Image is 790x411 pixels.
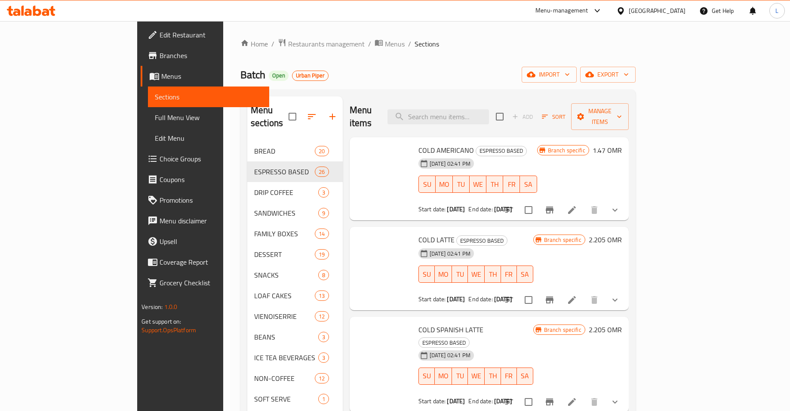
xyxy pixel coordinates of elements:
span: Choice Groups [160,154,262,164]
li: / [408,39,411,49]
span: TU [455,268,464,281]
span: SOFT SERVE [254,394,318,404]
button: sort-choices [499,290,519,310]
a: Choice Groups [141,148,269,169]
div: ICE TEA BEVERAGES [254,352,318,363]
span: Sections [155,92,262,102]
div: items [318,332,329,342]
button: SU [418,176,436,193]
a: Menus [375,38,405,49]
button: Manage items [571,103,629,130]
span: Menus [385,39,405,49]
span: TH [488,268,497,281]
span: LOAF CAKES [254,290,315,301]
button: Branch-specific-item [539,290,560,310]
span: BREAD [254,146,315,156]
span: 12 [315,374,328,383]
a: Branches [141,45,269,66]
button: FR [501,266,517,283]
div: ESPRESSO BASED26 [247,161,343,182]
div: ESPRESSO BASED [254,167,315,177]
button: WE [468,266,485,283]
span: 13 [315,292,328,300]
span: COLD SPANISH LATTE [418,323,483,336]
span: Restaurants management [288,39,365,49]
button: SU [418,266,435,283]
button: import [522,67,577,83]
div: NON-COFFEE12 [247,368,343,389]
span: Branches [160,50,262,61]
span: 19 [315,250,328,259]
span: Sort [542,112,566,122]
span: SANDWICHES [254,208,318,218]
button: TU [452,266,468,283]
div: ESPRESSO BASED [418,337,470,348]
a: Upsell [141,231,269,252]
a: Edit Restaurant [141,25,269,45]
span: Sort sections [301,106,322,127]
span: WE [473,178,483,191]
span: DESSERT [254,249,315,260]
span: BEANS [254,332,318,342]
span: TU [455,370,464,382]
b: [DATE] [494,294,512,305]
span: Start date: [418,294,446,305]
a: Coverage Report [141,252,269,272]
div: BEANS3 [247,327,343,347]
span: COLD AMERICANO [418,144,474,157]
span: Branch specific [541,326,585,334]
div: ESPRESSO BASED [476,146,527,156]
button: TH [485,368,501,385]
button: TH [485,266,501,283]
span: Branch specific [544,146,589,155]
h6: 2.205 OMR [589,324,622,336]
div: SNACKS8 [247,265,343,285]
div: BREAD20 [247,141,343,161]
span: SNACKS [254,270,318,280]
span: export [587,69,629,80]
div: DRIP COFFEE3 [247,182,343,203]
b: [DATE] [494,204,512,215]
a: Edit menu item [567,397,577,407]
button: TU [453,176,470,193]
span: Start date: [418,204,446,215]
span: SU [422,178,432,191]
span: ESPRESSO BASED [419,338,469,348]
b: [DATE] [447,396,465,407]
div: SOFT SERVE1 [247,389,343,409]
span: ESPRESSO BASED [457,236,507,246]
span: Menus [161,71,262,81]
button: MO [435,266,452,283]
a: Edit Menu [148,128,269,148]
input: search [387,109,489,124]
span: 14 [315,230,328,238]
span: FR [504,268,513,281]
h2: Menu sections [251,104,289,130]
span: FR [504,370,513,382]
button: Sort [540,110,568,124]
span: SU [422,370,431,382]
span: FAMILY BOXES [254,229,315,239]
span: [DATE] 02:41 PM [426,250,474,258]
div: LOAF CAKES13 [247,285,343,306]
span: Branch specific [541,236,585,244]
b: [DATE] [447,294,465,305]
span: NON-COFFEE [254,373,315,383]
a: Support.OpsPlatform [141,324,196,336]
button: WE [470,176,486,193]
a: Grocery Checklist [141,272,269,293]
span: Upsell [160,236,262,247]
span: 12 [315,312,328,321]
span: 1.0.0 [164,301,178,312]
span: Select section [491,108,509,126]
span: SU [422,268,431,281]
button: TH [486,176,503,193]
span: Manage items [578,106,622,127]
div: items [315,167,329,177]
span: Edit Menu [155,133,262,143]
span: SA [520,370,529,382]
